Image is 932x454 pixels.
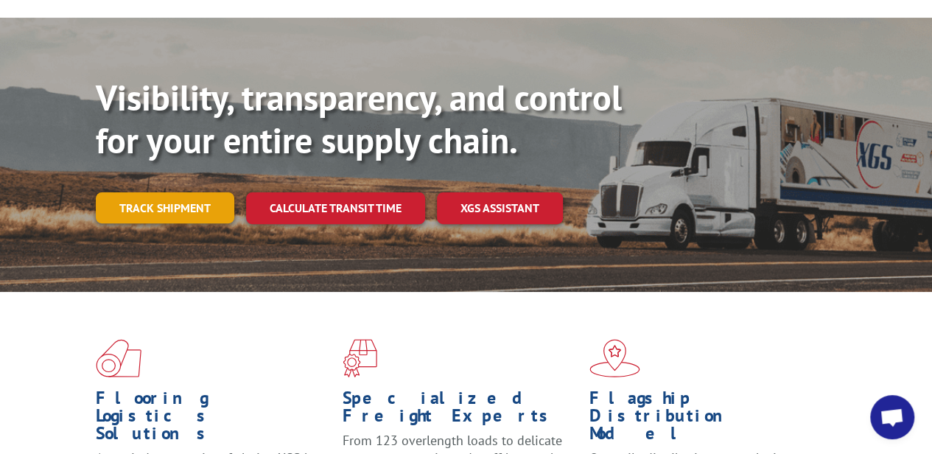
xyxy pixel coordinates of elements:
[437,192,563,224] a: XGS ASSISTANT
[246,192,425,224] a: Calculate transit time
[343,339,377,377] img: xgs-icon-focused-on-flooring-red
[343,389,578,432] h1: Specialized Freight Experts
[589,389,825,450] h1: Flagship Distribution Model
[589,339,640,377] img: xgs-icon-flagship-distribution-model-red
[96,339,141,377] img: xgs-icon-total-supply-chain-intelligence-red
[96,389,332,450] h1: Flooring Logistics Solutions
[96,192,234,223] a: Track shipment
[870,395,914,439] div: Open chat
[96,74,622,163] b: Visibility, transparency, and control for your entire supply chain.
